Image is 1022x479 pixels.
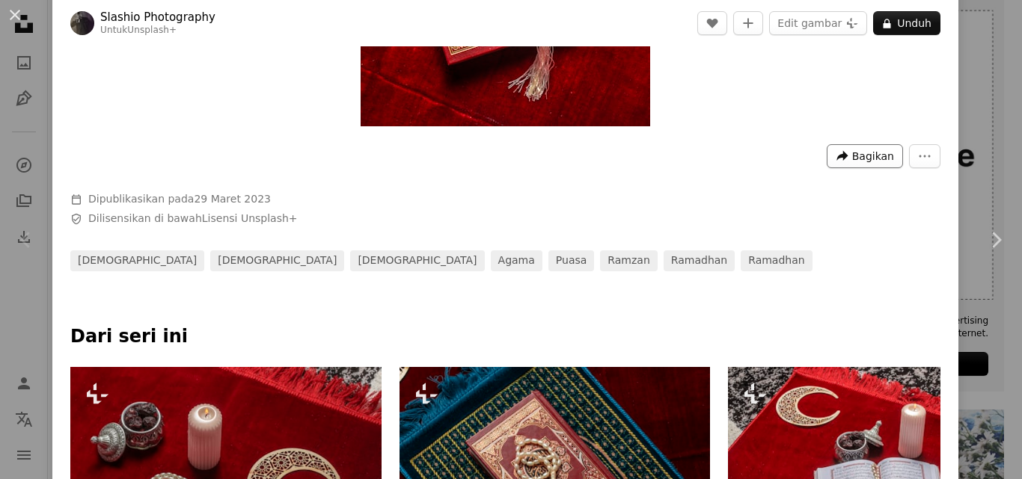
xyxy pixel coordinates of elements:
[769,11,867,35] button: Edit gambar
[70,325,940,349] p: Dari seri ini
[548,250,595,271] a: puasa
[873,11,940,35] button: Unduh
[100,25,215,37] div: Untuk
[909,144,940,168] button: Tindakan Lainnya
[664,250,735,271] a: Ramadhan
[733,11,763,35] button: Tambahkan ke koleksi
[852,145,894,167] span: Bagikan
[70,463,382,477] a: Karpet merah dengan lilin dan barang-barang lain di atasnya
[127,25,177,35] a: Unsplash+
[194,193,271,205] time: 29 Maret 2023 pukul 16.41.27 WIB
[88,211,298,226] span: Dilisensikan di bawah
[70,250,204,271] a: [DEMOGRAPHIC_DATA]
[741,250,812,271] a: Ramadhan
[600,250,657,271] a: Ramzan
[491,250,542,271] a: agama
[697,11,727,35] button: Sukai
[202,212,298,224] a: Lisensi Unsplash+
[88,193,271,205] span: Dipublikasikan pada
[970,168,1022,312] a: Berikutnya
[827,144,903,168] button: Bagikan gambar ini
[100,10,215,25] a: Slashio Photography
[210,250,344,271] a: [DEMOGRAPHIC_DATA]
[350,250,484,271] a: [DEMOGRAPHIC_DATA]
[70,11,94,35] img: Buka profil Slashio Photography
[400,463,711,477] a: Sebuah buku merah dengan ular di atasnya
